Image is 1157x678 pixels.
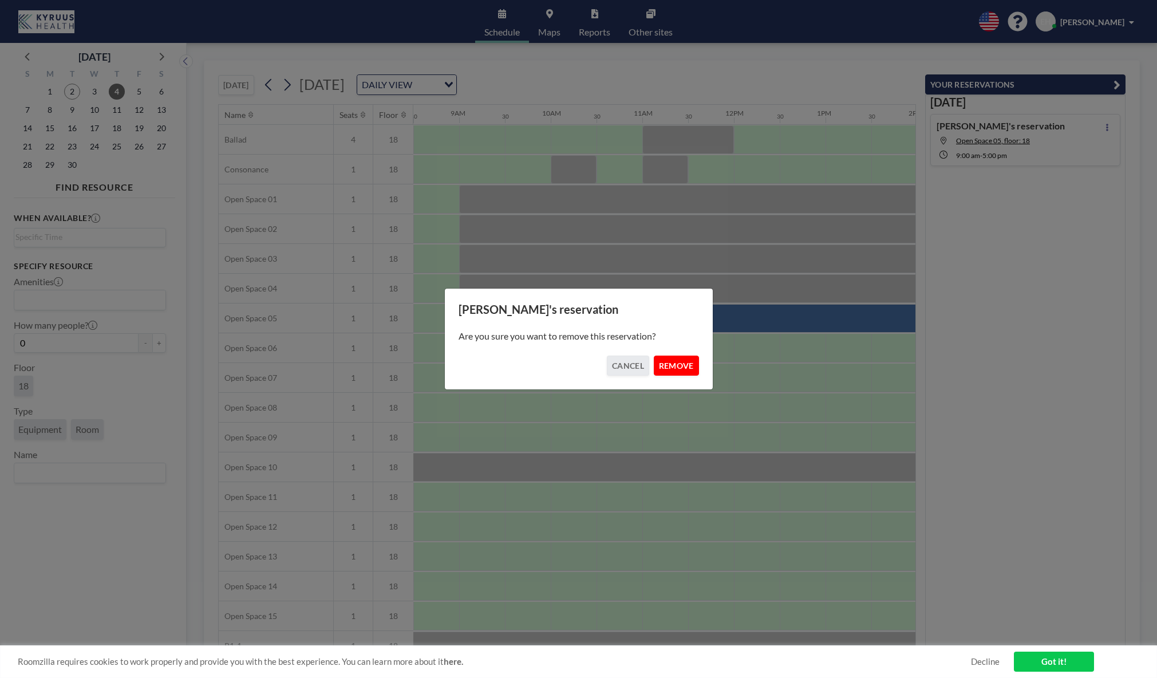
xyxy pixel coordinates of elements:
a: Decline [971,656,1000,667]
a: Got it! [1014,652,1094,672]
p: Are you sure you want to remove this reservation? [459,330,699,342]
button: CANCEL [607,356,649,376]
a: here. [444,656,463,667]
button: REMOVE [654,356,699,376]
h3: [PERSON_NAME]'s reservation [459,302,699,317]
span: Roomzilla requires cookies to work properly and provide you with the best experience. You can lea... [18,656,971,667]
